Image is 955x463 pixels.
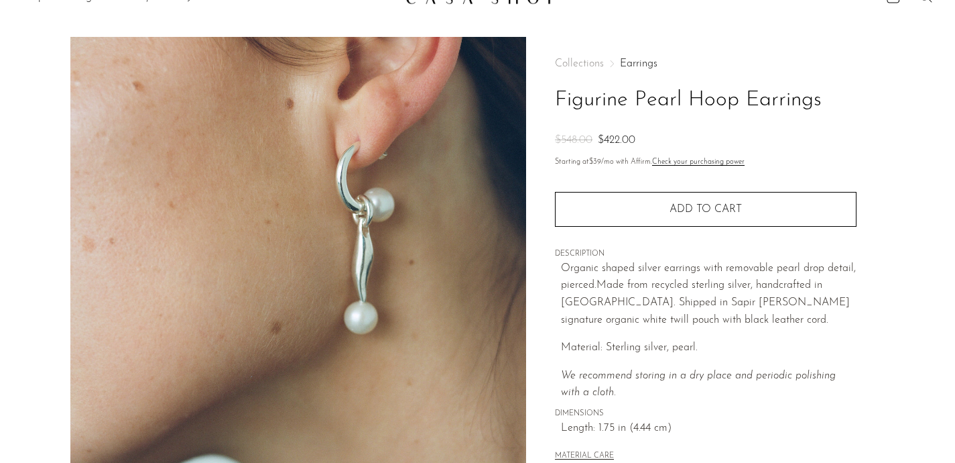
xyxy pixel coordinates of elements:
span: $39 [589,158,601,166]
h1: Figurine Pearl Hoop Earrings [555,83,856,117]
button: Add to cart [555,192,856,227]
p: Starting at /mo with Affirm. [555,156,856,168]
span: Material: Sterling silver, pearl. [561,342,698,353]
span: Length: 1.75 in (4.44 cm) [561,420,856,438]
span: ignature organic white twill pouch with black leather cord. [565,315,828,325]
span: Add to cart [670,203,742,216]
nav: Breadcrumbs [555,58,856,69]
a: Check your purchasing power - Learn more about Affirm Financing (opens in modal) [652,158,745,166]
p: Organic shaped silver earrings with removable pearl drop detail, pierced. Made from recycled ster... [561,260,856,329]
span: $422.00 [598,135,635,146]
span: DIMENSIONS [555,408,856,420]
span: Collections [555,58,604,69]
button: MATERIAL CARE [555,452,614,462]
a: Earrings [620,58,657,69]
span: $548.00 [555,135,592,146]
i: We recommend storing in a dry place and periodic polishing with a cloth. [561,370,836,399]
span: DESCRIPTION [555,248,856,260]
